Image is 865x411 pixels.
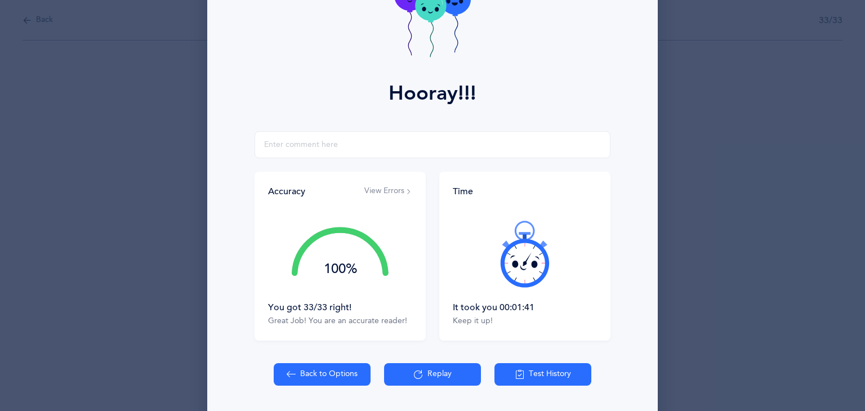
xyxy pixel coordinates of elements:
[453,301,597,314] div: It took you 00:01:41
[268,301,412,314] div: You got 33/33 right!
[268,185,305,198] div: Accuracy
[268,316,412,327] div: Great Job! You are an accurate reader!
[494,363,591,386] button: Test History
[453,185,597,198] div: Time
[274,363,371,386] button: Back to Options
[364,186,412,197] button: View Errors
[453,316,597,327] div: Keep it up!
[384,363,481,386] button: Replay
[389,78,476,109] div: Hooray!!!
[292,262,389,276] div: 100%
[255,131,610,158] input: Enter comment here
